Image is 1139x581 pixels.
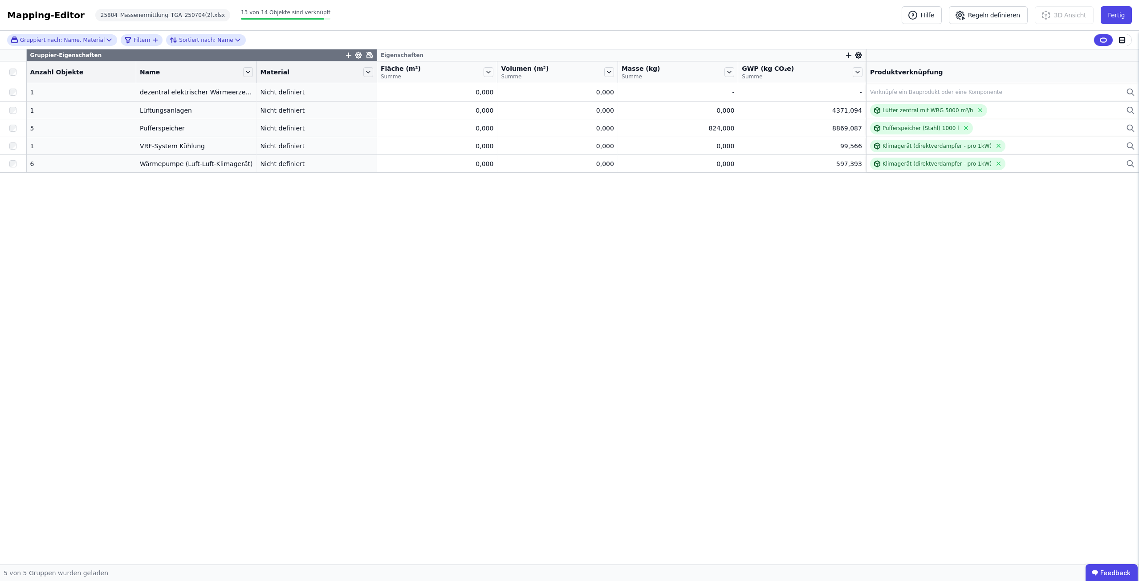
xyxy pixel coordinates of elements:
[883,107,973,114] div: Lüfter zentral mit WRG 5000 m³/h
[30,106,133,115] div: 1
[742,106,862,115] div: 4371,094
[170,35,233,45] div: Name
[1035,6,1094,24] button: 3D Ansicht
[742,73,794,80] span: Summe
[30,88,133,97] div: 1
[381,88,493,97] div: 0,000
[870,89,1002,96] div: Verknüpfe ein Bauprodukt oder eine Komponente
[134,37,150,44] span: Filtern
[140,142,252,150] div: VRF-System Kühlung
[140,106,252,115] div: Lüftungsanlagen
[501,106,614,115] div: 0,000
[381,73,421,80] span: Summe
[742,124,862,133] div: 8869,087
[30,142,133,150] div: 1
[30,68,84,77] span: Anzahl Objekte
[883,160,992,167] div: Klimagerät (direktverdampfer - pro 1kW)
[902,6,942,24] button: Hilfe
[501,159,614,168] div: 0,000
[260,124,373,133] div: Nicht definiert
[381,159,493,168] div: 0,000
[381,124,493,133] div: 0,000
[241,9,330,16] span: 13 von 14 Objekte sind verknüpft
[260,68,290,77] span: Material
[30,52,102,59] span: Gruppier-Eigenschaften
[30,124,133,133] div: 5
[7,9,85,21] div: Mapping-Editor
[260,142,373,150] div: Nicht definiert
[949,6,1028,24] button: Regeln definieren
[140,124,252,133] div: Pufferspeicher
[140,68,160,77] span: Name
[883,142,992,150] div: Klimagerät (direktverdampfer - pro 1kW)
[381,142,493,150] div: 0,000
[501,64,549,73] span: Volumen (m³)
[140,159,252,168] div: Wärmepumpe (Luft-Luft-Klimagerät)
[260,106,373,115] div: Nicht definiert
[95,9,230,21] div: 25804_Massenermittlung_TGA_250704(2).xlsx
[1101,6,1132,24] button: Fertig
[622,64,660,73] span: Masse (kg)
[30,159,133,168] div: 6
[622,73,660,80] span: Summe
[260,159,373,168] div: Nicht definiert
[381,64,421,73] span: Fläche (m²)
[622,106,734,115] div: 0,000
[870,68,1135,77] div: Produktverknüpfung
[742,159,862,168] div: 597,393
[260,88,373,97] div: Nicht definiert
[622,124,734,133] div: 824,000
[622,142,734,150] div: 0,000
[742,88,862,97] div: -
[124,35,159,45] button: filter_by
[501,124,614,133] div: 0,000
[501,73,549,80] span: Summe
[883,125,959,132] div: Pufferspeicher (Stahl) 1000 l
[501,142,614,150] div: 0,000
[742,64,794,73] span: GWP (kg CO₂e)
[11,36,105,44] div: Name, Material
[742,142,862,150] div: 99,566
[140,88,252,97] div: dezentral elektrischer Wärmeerzeuger
[622,88,734,97] div: -
[622,159,734,168] div: 0,000
[381,52,423,59] span: Eigenschaften
[20,37,62,44] span: Gruppiert nach:
[501,88,614,97] div: 0,000
[381,106,493,115] div: 0,000
[179,37,216,44] span: Sortiert nach:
